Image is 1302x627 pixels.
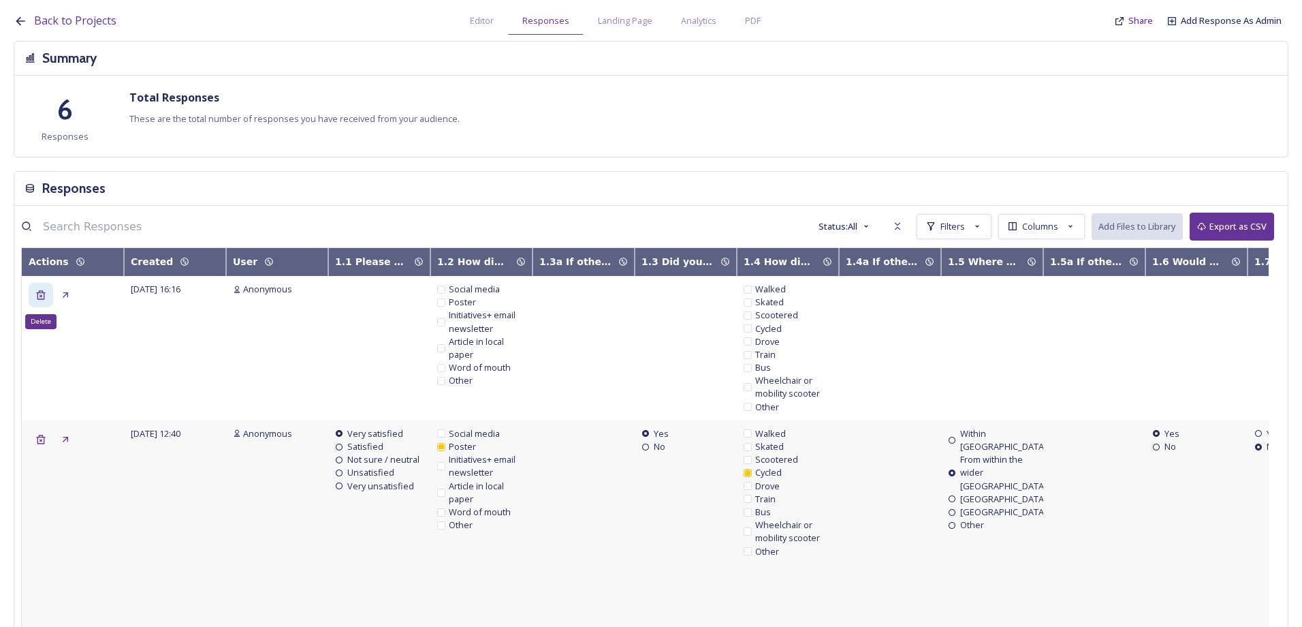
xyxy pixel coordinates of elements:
th: Toggle SortBy [941,248,1043,276]
span: Within [GEOGRAPHIC_DATA] [960,427,1047,453]
span: Other [449,374,473,387]
th: Toggle SortBy [226,248,328,276]
span: No [1267,440,1278,453]
span: PDF [745,14,761,27]
span: Walked [755,427,786,440]
span: Other [755,545,779,558]
span: [GEOGRAPHIC_DATA] [960,493,1047,506]
span: Yes [654,427,669,440]
span: Landing Page [598,14,652,27]
span: Cycled [755,466,782,479]
span: Article in local paper [449,335,526,361]
span: Yes [1267,427,1282,440]
span: [DATE] 16:16 [131,283,180,295]
span: Satisfied [347,440,383,453]
button: Add Files to Library [1092,213,1183,240]
span: Poster [449,296,476,309]
span: Unsatisfied [347,466,394,479]
span: No [1164,440,1176,453]
span: Responses [522,14,569,27]
span: Editor [470,14,494,27]
span: Train [755,493,776,506]
span: Yes [1164,427,1179,440]
strong: Total Responses [129,90,219,105]
h3: Summary [42,48,97,68]
span: Social media [449,427,500,440]
div: Delete [25,314,57,329]
div: 1.5 Where did you travel from? [948,255,1020,269]
span: Other [449,519,473,532]
span: Filters [940,220,965,233]
div: Actions [29,255,69,269]
div: 1.2 How did you hear about the skatepark event? (Please click all that apply) [437,255,509,269]
span: Word of mouth [449,506,511,519]
span: No [654,440,665,453]
span: Anonymous [243,283,292,296]
span: [DATE] 12:40 [131,427,180,440]
div: User [233,255,257,269]
th: Toggle SortBy [1043,248,1145,276]
span: From within the wider [GEOGRAPHIC_DATA] [960,453,1047,493]
div: 1.3 Did you come into the city especially for the event? [641,255,714,269]
div: 1.3a If other, please specify [539,255,612,269]
span: Article in local paper [449,480,526,506]
span: Scootered [755,453,798,466]
span: Wheelchair or mobility scooter [755,374,832,400]
span: Poster [449,440,476,453]
span: Cycled [755,322,782,335]
span: Anonymous [243,427,292,440]
a: Add Response As Admin [1181,14,1282,27]
span: Skated [755,296,784,309]
h3: Responses [42,179,106,198]
th: Toggle SortBy [124,248,226,276]
h1: 6 [57,89,73,130]
th: Toggle SortBy [737,248,839,276]
a: Back to Projects [34,12,116,29]
span: Analytics [681,14,716,27]
div: 1.4 How did you travel to this event? Please select all that apply. [744,255,816,269]
span: Scootered [755,309,798,322]
div: Created [131,255,173,269]
span: Word of mouth [449,361,511,374]
span: Social media [449,283,500,296]
span: Bus [755,506,771,519]
span: Drove [755,480,780,493]
span: Other [755,401,779,414]
div: 1.4a If other, please specify [846,255,918,269]
span: [GEOGRAPHIC_DATA] [960,506,1047,519]
span: Walked [755,283,786,296]
span: Drove [755,335,780,348]
span: Wheelchair or mobility scooter [755,519,832,545]
span: Skated [755,440,784,453]
span: Back to Projects [34,13,116,28]
div: 1.1 Please rate your overall level of satisfaction with the event [335,255,407,269]
input: Search Responses [36,213,240,240]
div: 1.5a If other, please specify [1050,255,1122,269]
th: Toggle SortBy [635,248,737,276]
span: Initiatives+ email newsletter [449,453,526,479]
span: Not sure / neutral [347,453,419,466]
th: Toggle SortBy [533,248,635,276]
span: Very unsatisfied [347,480,414,493]
div: 1.6 Would you have attended this event if it wasn't free? [1152,255,1224,269]
span: Share [1128,14,1153,27]
span: Bus [755,361,771,374]
span: Initiatives+ email newsletter [449,309,526,335]
span: Columns [1022,220,1058,233]
th: Toggle SortBy [22,248,124,276]
th: Toggle SortBy [430,248,533,276]
span: Very satisfied [347,427,403,440]
button: Export as CSV [1190,213,1274,241]
span: These are the total number of responses you have received from your audience. [129,112,460,125]
button: Status:All [812,213,878,240]
span: Train [755,348,776,361]
th: Toggle SortBy [328,248,430,276]
span: Other [960,519,984,532]
th: Toggle SortBy [1145,248,1248,276]
span: Responses [42,130,89,143]
th: Toggle SortBy [839,248,941,276]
